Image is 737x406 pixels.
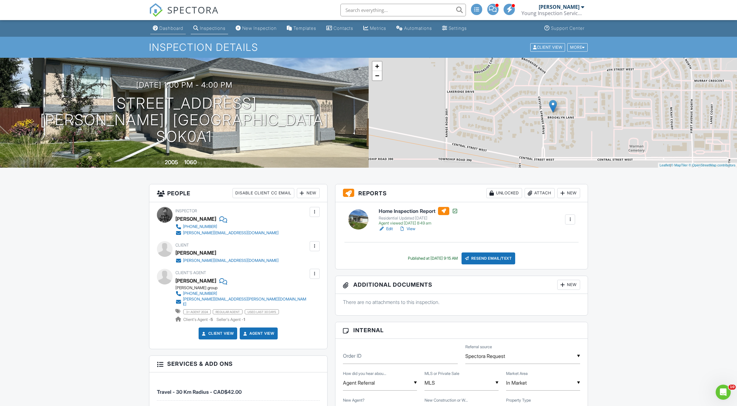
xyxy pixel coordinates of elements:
[136,81,232,89] h3: [DATE] 1:00 pm - 4:00 pm
[10,95,359,145] h1: [STREET_ADDRESS] [PERSON_NAME], [GEOGRAPHIC_DATA] Sok0a1
[399,226,415,232] a: View
[557,188,580,198] div: New
[335,184,588,202] h3: Reports
[379,221,458,226] div: Agent viewed [DATE] 8:49 am
[149,42,588,53] h1: Inspection Details
[198,160,206,165] span: sq. ft.
[245,309,279,314] span: used last 30 days
[175,248,216,257] div: [PERSON_NAME]
[404,25,432,31] div: Automations
[551,25,585,31] div: Support Center
[343,352,361,359] label: Order ID
[242,330,274,337] a: Agent View
[183,258,279,263] div: [PERSON_NAME][EMAIL_ADDRESS][DOMAIN_NAME]
[157,377,320,401] li: Service: Travel - 30 Km Radius
[149,184,327,202] h3: People
[216,317,245,322] span: Seller's Agent -
[293,25,316,31] div: Templates
[167,3,219,16] span: SPECTORA
[689,163,735,167] a: © OpenStreetMap contributors
[372,71,382,80] a: Zoom out
[340,4,466,16] input: Search everything...
[361,23,389,34] a: Metrics
[370,25,386,31] div: Metrics
[465,344,492,350] label: Referral source
[175,214,216,224] div: [PERSON_NAME]
[379,207,458,226] a: Home Inspection Report Residential Updated [DATE] Agent viewed [DATE] 8:49 am
[149,8,219,22] a: SPECTORA
[243,317,245,322] strong: 1
[539,4,579,10] div: [PERSON_NAME]
[175,243,189,247] span: Client
[213,309,243,314] span: regular agent
[200,25,226,31] div: Inspections
[175,270,206,275] span: Client's Agent
[175,285,313,290] div: [PERSON_NAME] group
[542,23,587,34] a: Support Center
[379,226,393,232] a: Edit
[658,163,737,168] div: |
[175,297,308,307] a: [PERSON_NAME][EMAIL_ADDRESS][PERSON_NAME][DOMAIN_NAME]
[233,23,279,34] a: New Inspection
[486,188,522,198] div: Unlocked
[335,276,588,294] h3: Additional Documents
[297,188,320,198] div: New
[201,330,234,337] a: Client View
[175,276,216,285] a: [PERSON_NAME]
[183,317,214,322] span: Client's Agent -
[343,398,365,403] label: New Agent?
[324,23,356,34] a: Contacts
[671,163,688,167] a: © MapTiler
[425,371,459,376] label: MLS or Private Sale
[530,45,567,49] a: Client View
[343,371,386,376] label: How did you hear about us
[157,389,242,395] span: Travel - 30 Km Radius - CAD$42.00
[525,188,555,198] div: Attach
[394,23,435,34] a: Automations (Advanced)
[425,398,468,403] label: New Construction or Warranty?
[440,23,469,34] a: Settings
[334,25,353,31] div: Contacts
[183,291,217,296] div: [PHONE_NUMBER]
[183,230,279,235] div: [PERSON_NAME][EMAIL_ADDRESS][DOMAIN_NAME]
[183,309,211,314] span: 3+ agent 2024
[530,43,565,51] div: Client View
[567,43,588,51] div: More
[232,188,294,198] div: Disable Client CC Email
[335,322,588,338] h3: Internal
[343,299,580,306] p: There are no attachments to this inspection.
[191,23,228,34] a: Inspections
[211,317,213,322] strong: 5
[379,216,458,221] div: Residential Updated [DATE]
[184,159,197,165] div: 1060
[660,163,670,167] a: Leaflet
[242,25,277,31] div: New Inspection
[449,25,467,31] div: Settings
[183,297,308,307] div: [PERSON_NAME][EMAIL_ADDRESS][PERSON_NAME][DOMAIN_NAME]
[159,25,183,31] div: Dashboard
[521,10,584,16] div: Young Inspection Services Ltd
[372,62,382,71] a: Zoom in
[506,398,531,403] label: Property Type
[379,207,458,215] h6: Home Inspection Report
[175,290,308,297] a: [PHONE_NUMBER]
[149,3,163,17] img: The Best Home Inspection Software - Spectora
[175,208,197,213] span: Inspector
[157,160,164,165] span: Built
[175,257,279,264] a: [PERSON_NAME][EMAIL_ADDRESS][DOMAIN_NAME]
[175,224,279,230] a: [PHONE_NUMBER]
[557,280,580,290] div: New
[729,385,736,390] span: 10
[149,356,327,372] h3: Services & Add ons
[716,385,731,400] iframe: Intercom live chat
[506,371,528,376] label: Market Area
[150,23,186,34] a: Dashboard
[462,252,515,264] div: Resend Email/Text
[408,256,458,261] div: Published at [DATE] 9:15 AM
[284,23,319,34] a: Templates
[165,159,178,165] div: 2005
[175,230,279,236] a: [PERSON_NAME][EMAIL_ADDRESS][DOMAIN_NAME]
[183,224,217,229] div: [PHONE_NUMBER]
